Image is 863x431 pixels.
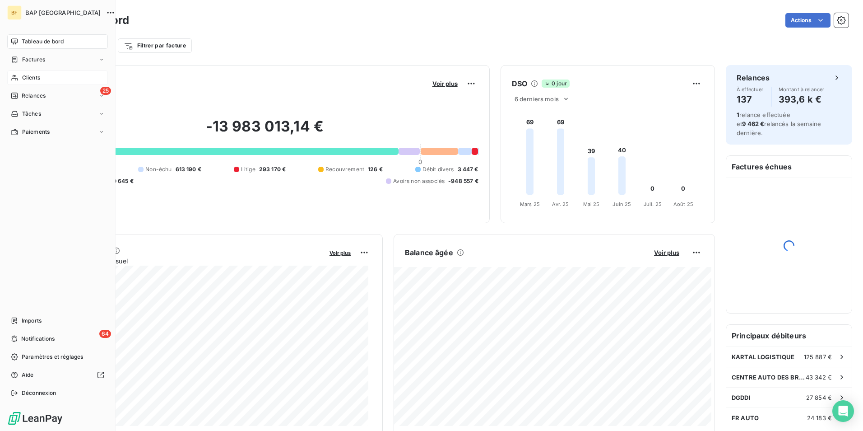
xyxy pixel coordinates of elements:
[520,201,540,207] tspan: Mars 25
[22,389,56,397] span: Déconnexion
[673,201,693,207] tspan: Août 25
[512,78,527,89] h6: DSO
[806,394,832,401] span: 27 854 €
[737,111,821,136] span: relance effectuée et relancés la semaine dernière.
[7,5,22,20] div: BF
[726,325,852,347] h6: Principaux débiteurs
[430,80,460,88] button: Voir plus
[21,335,55,343] span: Notifications
[458,165,478,173] span: 3 447 €
[807,414,832,422] span: 24 183 €
[22,37,64,46] span: Tableau de bord
[22,353,83,361] span: Paramètres et réglages
[325,165,364,173] span: Recouvrement
[7,350,108,364] a: Paramètres et réglages
[241,165,255,173] span: Litige
[742,120,764,127] span: 9 462 €
[118,38,192,53] button: Filtrer par facture
[22,74,40,82] span: Clients
[7,89,108,103] a: 25Relances
[7,70,108,85] a: Clients
[100,87,111,95] span: 25
[422,165,454,173] span: Débit divers
[51,256,323,266] span: Chiffre d'affaires mensuel
[448,177,478,185] span: -948 557 €
[432,80,458,87] span: Voir plus
[552,201,569,207] tspan: Avr. 25
[515,95,559,103] span: 6 derniers mois
[7,52,108,67] a: Factures
[418,158,422,165] span: 0
[806,374,832,381] span: 43 342 €
[737,92,764,107] h4: 137
[732,394,751,401] span: DGDDI
[329,250,351,256] span: Voir plus
[737,72,770,83] h6: Relances
[732,353,795,361] span: KARTAL LOGISTIQUE
[22,110,41,118] span: Tâches
[726,156,852,178] h6: Factures échues
[785,13,831,28] button: Actions
[779,87,825,92] span: Montant à relancer
[25,9,101,16] span: BAP [GEOGRAPHIC_DATA]
[99,330,111,338] span: 64
[145,165,172,173] span: Non-échu
[22,128,50,136] span: Paiements
[7,368,108,382] a: Aide
[7,411,63,426] img: Logo LeanPay
[22,317,42,325] span: Imports
[583,201,599,207] tspan: Mai 25
[804,353,832,361] span: 125 887 €
[654,249,679,256] span: Voir plus
[732,374,806,381] span: CENTRE AUTO DES BRUYERES
[22,371,34,379] span: Aide
[22,56,45,64] span: Factures
[644,201,662,207] tspan: Juil. 25
[405,247,453,258] h6: Balance âgée
[22,92,46,100] span: Relances
[368,165,383,173] span: 126 €
[259,165,286,173] span: 293 170 €
[612,201,631,207] tspan: Juin 25
[737,111,739,118] span: 1
[7,34,108,49] a: Tableau de bord
[393,177,445,185] span: Avoirs non associés
[176,165,201,173] span: 613 190 €
[651,248,682,257] button: Voir plus
[7,125,108,139] a: Paiements
[737,87,764,92] span: À effectuer
[327,248,353,257] button: Voir plus
[7,314,108,328] a: Imports
[779,92,825,107] h4: 393,6 k €
[732,414,759,422] span: FR AUTO
[832,400,854,422] div: Open Intercom Messenger
[542,80,570,88] span: 0 jour
[51,117,478,145] h2: -13 983 013,14 €
[7,107,108,121] a: Tâches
